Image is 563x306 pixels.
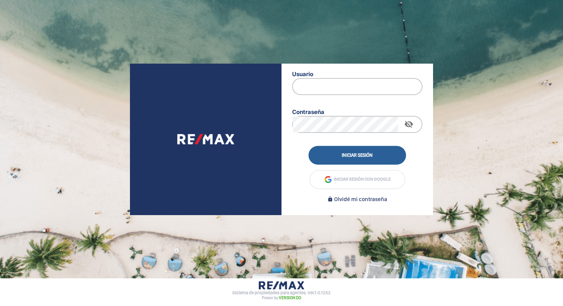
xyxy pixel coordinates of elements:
a: Iniciar sesión con Google [310,170,405,189]
span: Power by [262,296,301,300]
span: Sistema de propiedades para agentes. Ver. 1.0.1252 [232,291,331,295]
a: VERSION DO [279,295,301,300]
span: Contraseña [292,108,324,116]
button: toggle password visibility [401,117,416,132]
a: Olvidé mi contraseña [327,195,387,204]
img: google-icon [324,176,332,183]
button: Iniciar sesión [308,146,406,164]
img: hebD5cl5FJWiAAAAABJRU5ErkJggg== [177,134,234,144]
span: Usuario [292,70,313,78]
